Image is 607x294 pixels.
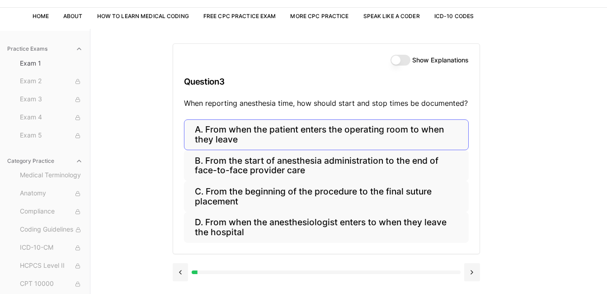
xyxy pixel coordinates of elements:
a: How to Learn Medical Coding [97,13,189,19]
span: Anatomy [20,189,83,199]
span: Exam 2 [20,76,83,86]
button: CPT 10000 [16,277,86,291]
button: Coding Guidelines [16,223,86,237]
span: Compliance [20,207,83,217]
button: Category Practice [4,154,86,168]
span: Exam 1 [20,59,83,68]
button: Anatomy [16,186,86,201]
button: Exam 3 [16,92,86,107]
button: Exam 4 [16,110,86,125]
span: Exam 5 [20,131,83,141]
span: CPT 10000 [20,279,83,289]
button: Exam 1 [16,56,86,71]
a: Speak Like a Coder [363,13,420,19]
button: Exam 2 [16,74,86,89]
h3: Question 3 [184,68,469,95]
span: HCPCS Level II [20,261,83,271]
button: C. From the beginning of the procedure to the final suture placement [184,181,469,212]
button: ICD-10-CM [16,241,86,255]
span: ICD-10-CM [20,243,83,253]
button: HCPCS Level II [16,259,86,273]
p: When reporting anesthesia time, how should start and stop times be documented? [184,98,469,109]
button: Compliance [16,204,86,219]
button: Medical Terminology [16,168,86,183]
span: Exam 4 [20,113,83,123]
button: Practice Exams [4,42,86,56]
label: Show Explanations [412,57,469,63]
button: Exam 5 [16,128,86,143]
span: Coding Guidelines [20,225,83,235]
button: A. From when the patient enters the operating room to when they leave [184,119,469,150]
button: D. From when the anesthesiologist enters to when they leave the hospital [184,212,469,243]
button: B. From the start of anesthesia administration to the end of face-to-face provider care [184,150,469,181]
a: ICD-10 Codes [434,13,474,19]
a: Home [33,13,49,19]
a: Free CPC Practice Exam [203,13,276,19]
span: Medical Terminology [20,171,83,180]
a: More CPC Practice [290,13,348,19]
a: About [63,13,83,19]
span: Exam 3 [20,95,83,104]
